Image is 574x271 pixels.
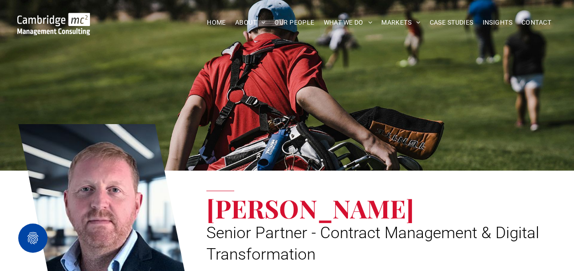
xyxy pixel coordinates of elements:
[17,13,90,35] img: Go to Homepage
[270,16,319,30] a: OUR PEOPLE
[202,16,231,30] a: HOME
[231,16,270,30] a: ABOUT
[17,14,90,24] a: Digital Transformation | Darren Sheppard | Senior Partner - Contract Management
[517,16,556,30] a: CONTACT
[206,191,414,225] span: [PERSON_NAME]
[377,16,425,30] a: MARKETS
[478,16,517,30] a: INSIGHTS
[206,224,539,264] span: Senior Partner - Contract Management & Digital Transformation
[319,16,377,30] a: WHAT WE DO
[425,16,478,30] a: CASE STUDIES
